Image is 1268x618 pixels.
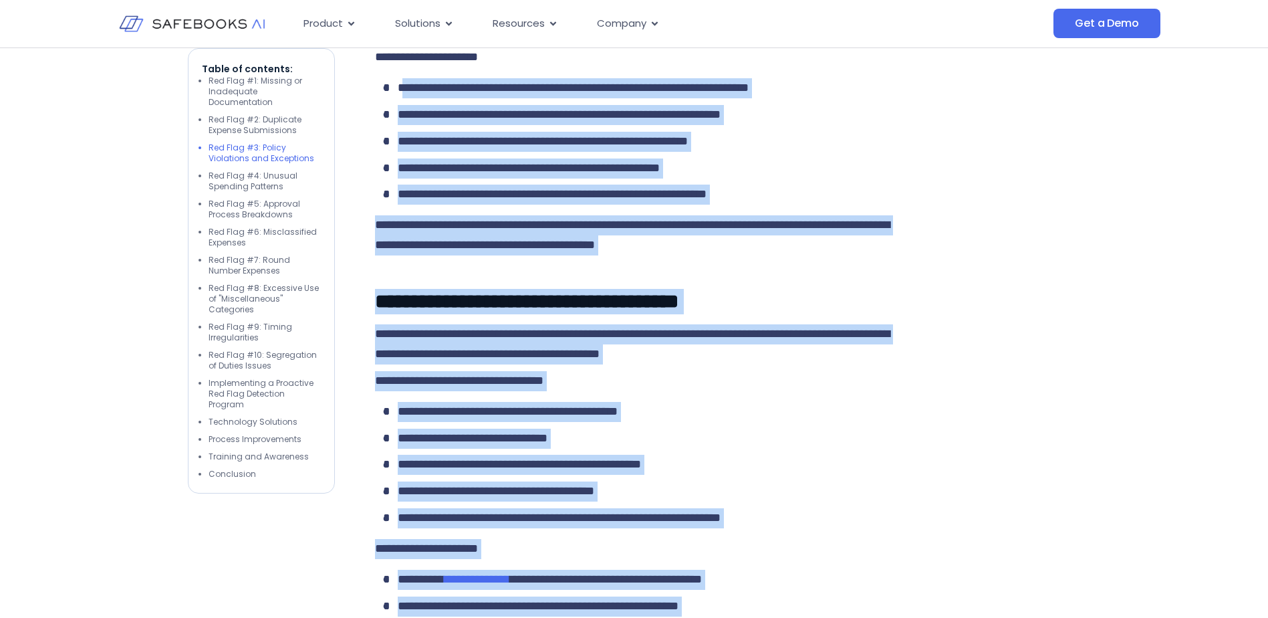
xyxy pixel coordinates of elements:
li: Conclusion [209,469,321,480]
li: Red Flag #8: Excessive Use of "Miscellaneous" Categories [209,283,321,315]
div: Menu Toggle [293,11,920,37]
li: Red Flag #10: Segregation of Duties Issues [209,350,321,371]
li: Red Flag #5: Approval Process Breakdowns [209,199,321,220]
li: Process Improvements [209,434,321,445]
li: Implementing a Proactive Red Flag Detection Program [209,378,321,410]
li: Red Flag #1: Missing or Inadequate Documentation [209,76,321,108]
li: Technology Solutions [209,417,321,427]
span: Product [303,16,343,31]
li: Training and Awareness [209,451,321,462]
li: Red Flag #2: Duplicate Expense Submissions [209,114,321,136]
li: Red Flag #7: Round Number Expenses [209,255,321,276]
nav: Menu [293,11,920,37]
span: Get a Demo [1075,17,1138,30]
li: Red Flag #4: Unusual Spending Patterns [209,171,321,192]
li: Red Flag #3: Policy Violations and Exceptions [209,142,321,164]
span: Company [597,16,646,31]
span: Resources [493,16,545,31]
li: Red Flag #9: Timing Irregularities [209,322,321,343]
p: Table of contents: [202,62,321,76]
a: Get a Demo [1053,9,1160,38]
li: Red Flag #6: Misclassified Expenses [209,227,321,248]
span: Solutions [395,16,440,31]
